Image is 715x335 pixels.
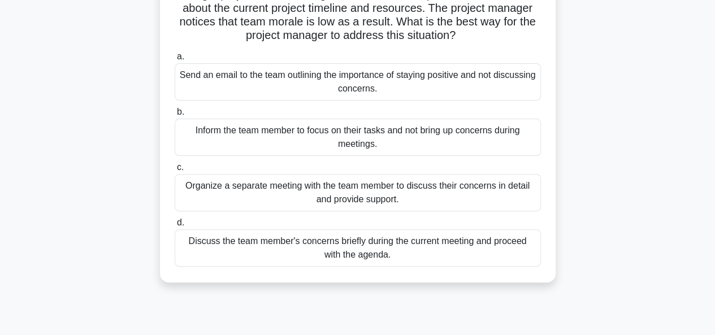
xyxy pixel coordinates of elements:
[175,119,541,156] div: Inform the team member to focus on their tasks and not bring up concerns during meetings.
[177,162,184,172] span: c.
[175,63,541,101] div: Send an email to the team outlining the importance of staying positive and not discussing concerns.
[177,51,184,61] span: a.
[177,107,184,116] span: b.
[177,217,184,227] span: d.
[175,174,541,211] div: Organize a separate meeting with the team member to discuss their concerns in detail and provide ...
[175,229,541,267] div: Discuss the team member's concerns briefly during the current meeting and proceed with the agenda.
